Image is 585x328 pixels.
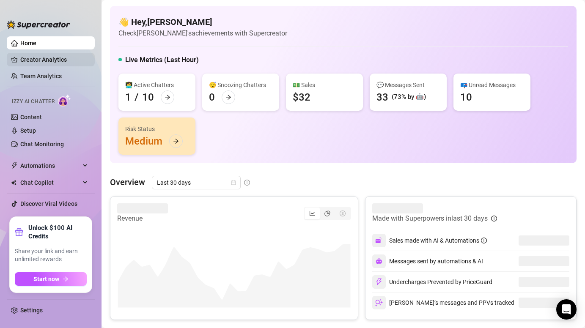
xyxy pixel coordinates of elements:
[375,237,383,244] img: svg%3e
[125,124,189,134] div: Risk Status
[293,80,356,90] div: 💵 Sales
[125,55,199,65] h5: Live Metrics (Last Hour)
[7,20,70,29] img: logo-BBDzfeDw.svg
[20,73,62,79] a: Team Analytics
[372,254,483,268] div: Messages sent by automations & AI
[20,114,42,120] a: Content
[376,80,440,90] div: 💬 Messages Sent
[209,80,272,90] div: 😴 Snoozing Chatters
[142,90,154,104] div: 10
[244,180,250,186] span: info-circle
[15,272,87,286] button: Start nowarrow-right
[372,213,488,224] article: Made with Superpowers in last 30 days
[58,94,71,107] img: AI Chatter
[20,176,80,189] span: Chat Copilot
[20,307,43,314] a: Settings
[11,162,18,169] span: thunderbolt
[491,216,497,221] span: info-circle
[481,238,487,243] span: info-circle
[157,176,236,189] span: Last 30 days
[556,299,577,320] div: Open Intercom Messenger
[20,200,77,207] a: Discover Viral Videos
[372,296,514,309] div: [PERSON_NAME]’s messages and PPVs tracked
[376,258,382,265] img: svg%3e
[375,299,383,306] img: svg%3e
[15,247,87,264] span: Share your link and earn unlimited rewards
[11,180,16,186] img: Chat Copilot
[372,275,492,289] div: Undercharges Prevented by PriceGuard
[375,278,383,286] img: svg%3e
[376,90,388,104] div: 33
[33,276,59,282] span: Start now
[118,28,287,38] article: Check [PERSON_NAME]'s achievements with Supercreator
[173,138,179,144] span: arrow-right
[340,210,346,216] span: dollar-circle
[460,90,472,104] div: 10
[28,224,87,241] strong: Unlock $100 AI Credits
[225,94,231,100] span: arrow-right
[63,276,69,282] span: arrow-right
[12,98,55,106] span: Izzy AI Chatter
[110,176,145,189] article: Overview
[165,94,170,100] span: arrow-right
[20,40,36,46] a: Home
[117,213,168,224] article: Revenue
[231,180,236,185] span: calendar
[293,90,310,104] div: $32
[389,236,487,245] div: Sales made with AI & Automations
[304,207,351,220] div: segmented control
[20,127,36,134] a: Setup
[460,80,524,90] div: 📪 Unread Messages
[20,53,88,66] a: Creator Analytics
[309,210,315,216] span: line-chart
[209,90,215,104] div: 0
[125,80,189,90] div: 👩‍💻 Active Chatters
[118,16,287,28] h4: 👋 Hey, [PERSON_NAME]
[20,159,80,172] span: Automations
[324,210,330,216] span: pie-chart
[392,92,426,102] div: (73% by 🤖)
[125,90,131,104] div: 1
[15,228,23,236] span: gift
[20,141,64,148] a: Chat Monitoring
